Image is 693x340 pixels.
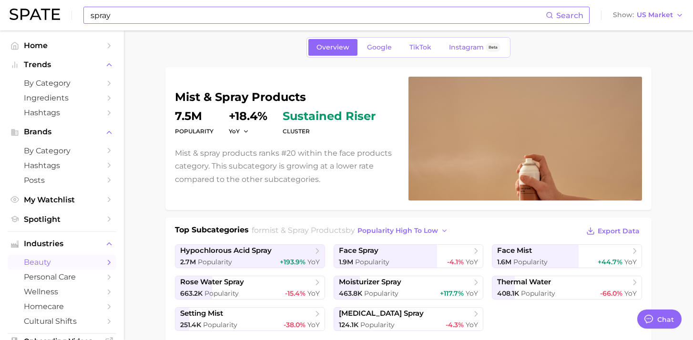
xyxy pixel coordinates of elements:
span: mist & spray products [262,226,346,235]
span: YoY [466,258,478,266]
span: YoY [466,320,478,329]
button: Industries [8,237,116,251]
span: sustained riser [283,110,376,122]
span: 1.9m [339,258,353,266]
dd: +18.4% [229,110,267,122]
dt: cluster [283,126,376,137]
span: YoY [307,320,320,329]
span: 2.7m [180,258,196,266]
input: Search here for a brand, industry, or ingredient [90,7,546,23]
h1: mist & spray products [175,91,397,103]
span: My Watchlist [24,195,100,204]
span: +117.7% [440,289,464,298]
span: by Category [24,79,100,88]
span: Show [613,12,634,18]
span: Export Data [598,227,640,235]
span: YoY [624,289,637,298]
a: Google [359,39,400,56]
span: face spray [339,246,378,255]
span: moisturizer spray [339,278,401,287]
span: +44.7% [598,258,622,266]
span: popularity high to low [357,227,438,235]
span: -38.0% [284,320,306,329]
button: Export Data [584,224,642,238]
button: Brands [8,125,116,139]
span: YoY [624,258,637,266]
span: rose water spray [180,278,244,287]
span: Trends [24,60,100,69]
a: Posts [8,173,116,188]
span: Posts [24,176,100,185]
span: beauty [24,258,100,267]
a: rose water spray663.2k Popularity-15.4% YoY [175,276,325,300]
span: thermal water [497,278,551,287]
span: TikTok [409,43,431,51]
span: Popularity [203,320,237,329]
span: setting mist [180,309,223,318]
a: Hashtags [8,158,116,173]
a: Ingredients [8,90,116,105]
span: 463.8k [339,289,362,298]
span: US Market [637,12,673,18]
span: Popularity [521,289,555,298]
span: YoY [307,258,320,266]
a: hypochlorous acid spray2.7m Popularity+193.9% YoY [175,244,325,268]
img: SPATE [10,9,60,20]
a: homecare [8,299,116,314]
a: by Category [8,76,116,90]
a: thermal water408.1k Popularity-66.0% YoY [492,276,642,300]
span: Spotlight [24,215,100,224]
span: YoY [307,289,320,298]
button: popularity high to low [355,224,451,237]
a: My Watchlist [8,192,116,207]
span: Popularity [198,258,232,266]
span: YoY [229,127,240,135]
span: -4.1% [447,258,464,266]
span: Industries [24,240,100,248]
a: Overview [308,39,357,56]
span: hypochlorous acid spray [180,246,272,255]
a: face spray1.9m Popularity-4.1% YoY [334,244,484,268]
span: 663.2k [180,289,203,298]
span: personal care [24,272,100,281]
h1: Top Subcategories [175,224,249,239]
p: Mist & spray products ranks #20 within the face products category. This subcategory is growing at... [175,147,397,186]
a: face mist1.6m Popularity+44.7% YoY [492,244,642,268]
span: Hashtags [24,161,100,170]
span: Popularity [360,320,395,329]
button: Trends [8,58,116,72]
span: Google [367,43,392,51]
span: 124.1k [339,320,358,329]
span: for by [252,226,451,235]
span: YoY [466,289,478,298]
a: InstagramBeta [441,39,509,56]
span: Search [556,11,583,20]
a: Hashtags [8,105,116,120]
a: [MEDICAL_DATA] spray124.1k Popularity-4.3% YoY [334,307,484,331]
span: face mist [497,246,532,255]
span: Popularity [513,258,548,266]
a: by Category [8,143,116,158]
a: TikTok [401,39,439,56]
span: homecare [24,302,100,311]
span: Brands [24,128,100,136]
a: setting mist251.4k Popularity-38.0% YoY [175,307,325,331]
button: YoY [229,127,249,135]
span: 408.1k [497,289,519,298]
span: wellness [24,287,100,296]
span: 251.4k [180,320,201,329]
span: Instagram [449,43,484,51]
span: Ingredients [24,93,100,102]
span: Popularity [204,289,239,298]
span: cultural shifts [24,317,100,326]
span: [MEDICAL_DATA] spray [339,309,424,318]
span: Home [24,41,100,50]
span: -66.0% [600,289,622,298]
span: Hashtags [24,108,100,117]
span: -4.3% [446,320,464,329]
a: Spotlight [8,212,116,227]
a: personal care [8,270,116,284]
span: Popularity [355,258,389,266]
span: 1.6m [497,258,511,266]
span: by Category [24,146,100,155]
